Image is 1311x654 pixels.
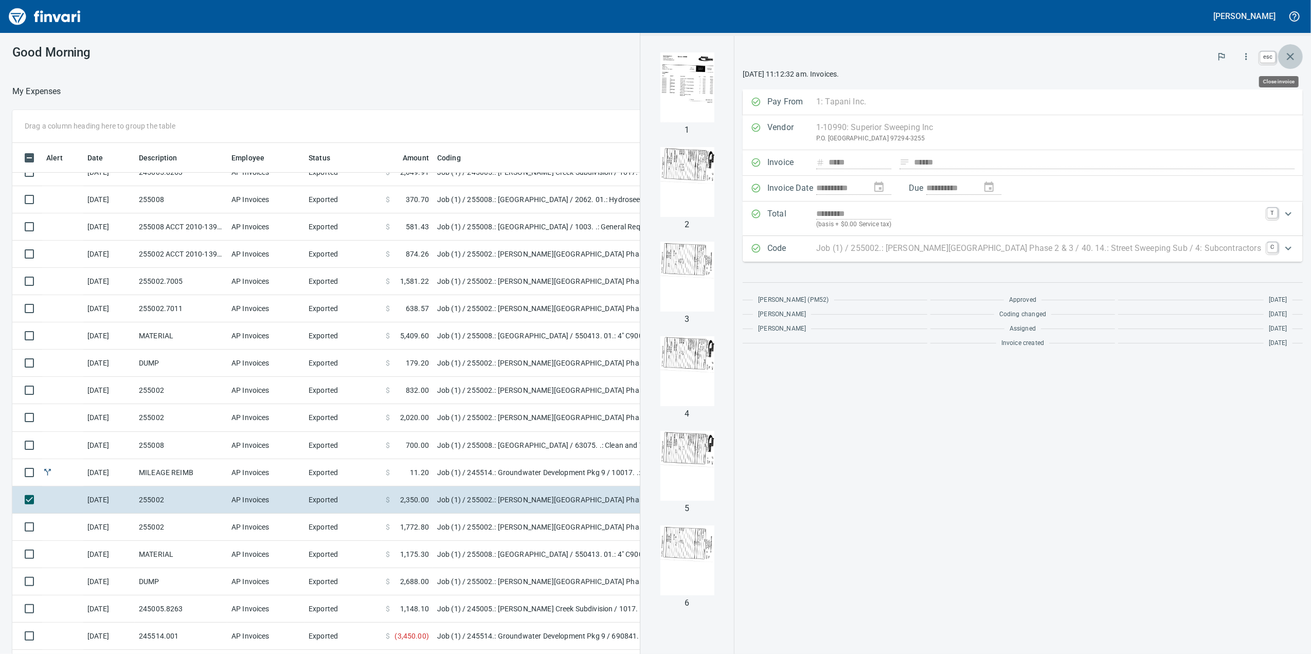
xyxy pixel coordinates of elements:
td: 255008 [135,186,227,213]
button: Flag [1210,45,1233,68]
td: AP Invoices [227,541,304,568]
h5: [PERSON_NAME] [1214,11,1276,22]
td: 255002.7011 [135,295,227,322]
td: Job (1) / 255002.: [PERSON_NAME][GEOGRAPHIC_DATA] Phase 2 & 3 / 14. . 10: Lateral Fixes Phase 1 /... [433,404,690,431]
h3: Good Morning [12,45,339,60]
nav: breadcrumb [12,85,61,98]
span: Split transaction [42,468,53,475]
td: Exported [304,459,382,486]
span: Approved [1009,295,1036,305]
td: DUMP [135,350,227,377]
img: Page 6 [652,525,722,595]
span: Amount [389,152,429,164]
span: Coding [437,152,461,164]
span: ( 3,450.00 ) [394,631,429,641]
p: 1 [685,124,690,136]
td: [DATE] [83,350,135,377]
td: [DATE] [83,568,135,595]
p: My Expenses [12,85,61,98]
td: Job (1) / 255002.: [PERSON_NAME][GEOGRAPHIC_DATA] Phase 2 & 3 / 40. 14.: Street Sweeping Sub / 4:... [433,486,690,514]
td: [DATE] [83,186,135,213]
td: Exported [304,213,382,241]
td: Exported [304,377,382,404]
td: Job (1) / 255002.: [PERSON_NAME][GEOGRAPHIC_DATA] Phase 2 & 3 / 1003. .: General Requirements / 5... [433,241,690,268]
span: 5,409.60 [400,331,429,341]
td: AP Invoices [227,459,304,486]
span: 11.20 [410,467,429,478]
span: Description [139,152,191,164]
td: [DATE] [83,514,135,541]
div: Expand [743,202,1303,236]
td: Exported [304,295,382,322]
td: AP Invoices [227,514,304,541]
td: MATERIAL [135,541,227,568]
td: Exported [304,486,382,514]
td: AP Invoices [227,268,304,295]
td: AP Invoices [227,295,304,322]
td: 255002 [135,377,227,404]
span: Amount [403,152,429,164]
td: Job (1) / 245005.: [PERSON_NAME] Creek Subdivision / 1017. .: Rework - Regrade Lots / 5: Other [433,595,690,623]
span: Description [139,152,177,164]
span: [DATE] [1269,310,1287,320]
span: Assigned [1010,324,1036,334]
span: 370.70 [406,194,429,205]
span: Alert [46,152,76,164]
span: $ [386,467,390,478]
td: 255002 [135,514,227,541]
span: $ [386,331,390,341]
span: Date [87,152,117,164]
span: 1,581.22 [400,276,429,286]
td: [DATE] [83,459,135,486]
td: [DATE] [83,295,135,322]
span: $ [386,495,390,505]
span: [PERSON_NAME] [758,310,806,320]
td: MATERIAL [135,322,227,350]
td: Exported [304,432,382,459]
p: Code [767,242,816,256]
a: C [1267,242,1278,252]
p: 2 [685,219,690,231]
p: 4 [685,408,690,420]
td: Job (1) / 255008.: [GEOGRAPHIC_DATA] / 1003. .: General Requirements / 5: Other [433,213,690,241]
span: 832.00 [406,385,429,395]
span: 2,350.00 [400,495,429,505]
span: 1,175.30 [400,549,429,559]
button: [PERSON_NAME] [1211,8,1278,24]
td: [DATE] [83,432,135,459]
td: [DATE] [83,377,135,404]
span: [DATE] [1269,295,1287,305]
td: Exported [304,241,382,268]
td: AP Invoices [227,213,304,241]
td: Job (1) / 245514.: Groundwater Development Pkg 9 / 690841. .: Excavate Prep and Backfill Concrete... [433,623,690,650]
td: Job (1) / 255008.: [GEOGRAPHIC_DATA] / 63075. .: Clean and TV / 5: Other [433,432,690,459]
img: Page 3 [652,242,722,312]
td: Exported [304,350,382,377]
span: 2,020.00 [400,412,429,423]
td: AP Invoices [227,404,304,431]
span: 581.43 [406,222,429,232]
td: Job (1) / 255008.: [GEOGRAPHIC_DATA] / 550413. 01.: 4" C900 Sanitary Lateral: 14'-18' deep / 3: M... [433,541,690,568]
span: [DATE] [1269,338,1287,349]
td: AP Invoices [227,322,304,350]
td: AP Invoices [227,377,304,404]
td: Exported [304,623,382,650]
span: $ [386,358,390,368]
span: Date [87,152,103,164]
td: Job (1) / 255008.: [GEOGRAPHIC_DATA] / 2062. 01.: Hydroseeding (TU) / 3: Material [433,186,690,213]
span: Alert [46,152,63,164]
img: Page 2 [652,147,722,217]
td: AP Invoices [227,186,304,213]
td: [DATE] [83,213,135,241]
td: Job (1) / 255002.: [PERSON_NAME][GEOGRAPHIC_DATA] Phase 2 & 3 / 1110. .: 12' Trench Box / 5: Other [433,268,690,295]
td: Exported [304,595,382,623]
img: Finvari [6,4,83,29]
span: Status [309,152,344,164]
span: $ [386,249,390,259]
span: $ [386,522,390,532]
td: 255002 ACCT 2010-1391591 [135,241,227,268]
span: $ [386,303,390,314]
span: $ [386,412,390,423]
button: More [1235,45,1258,68]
